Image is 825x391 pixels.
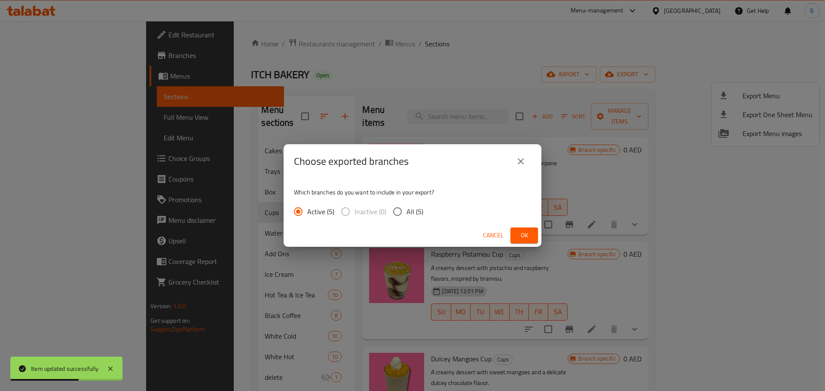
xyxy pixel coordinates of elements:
[480,227,507,243] button: Cancel
[354,206,386,217] span: Inactive (0)
[294,155,409,168] h2: Choose exported branches
[510,227,538,243] button: Ok
[510,151,531,172] button: close
[406,206,423,217] span: All (5)
[294,188,531,197] p: Which branches do you want to include in your export?
[517,230,531,241] span: Ok
[31,364,98,373] div: Item updated successfully
[307,206,334,217] span: Active (5)
[483,230,504,241] span: Cancel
